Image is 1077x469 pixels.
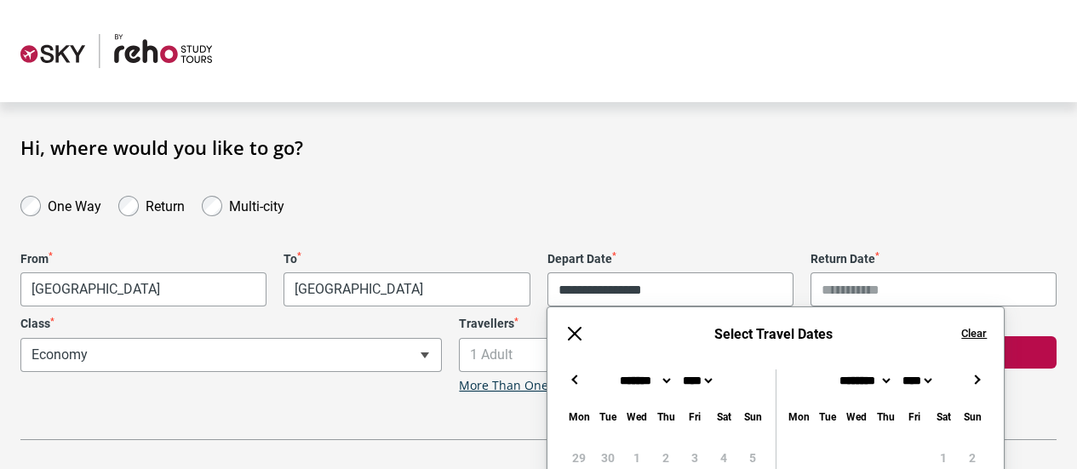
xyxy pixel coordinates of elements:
div: Thursday [651,407,680,426]
label: To [284,252,530,266]
span: Kota-Kinabalu, Malaysia [284,273,529,306]
span: Melbourne, Australia [20,272,266,306]
label: Return Date [811,252,1057,266]
h1: Hi, where would you like to go? [20,136,1057,158]
label: Depart Date [547,252,793,266]
label: Travellers [459,317,880,331]
div: Sunday [958,407,987,426]
div: Monday [564,407,593,426]
button: Clear [961,326,987,341]
label: One Way [48,194,101,214]
label: Return [146,194,185,214]
div: Tuesday [813,407,842,426]
label: Multi-city [229,194,284,214]
span: Economy [20,338,442,372]
span: Kota-Kinabalu, Malaysia [284,272,530,306]
div: Saturday [929,407,958,426]
span: Melbourne, Australia [21,273,266,306]
div: Monday [784,407,813,426]
span: Economy [21,339,441,371]
div: Saturday [709,407,738,426]
a: More Than One Traveller? [459,379,607,393]
div: Sunday [738,407,767,426]
div: Wednesday [622,407,651,426]
button: ← [564,369,585,390]
div: Tuesday [593,407,622,426]
div: Wednesday [842,407,871,426]
label: From [20,252,266,266]
div: Thursday [871,407,900,426]
h6: Select Travel Dates [602,326,944,342]
span: 1 Adult [460,339,879,371]
label: Class [20,317,442,331]
span: 1 Adult [459,338,880,372]
button: → [966,369,987,390]
div: Friday [900,407,929,426]
div: Friday [680,407,709,426]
